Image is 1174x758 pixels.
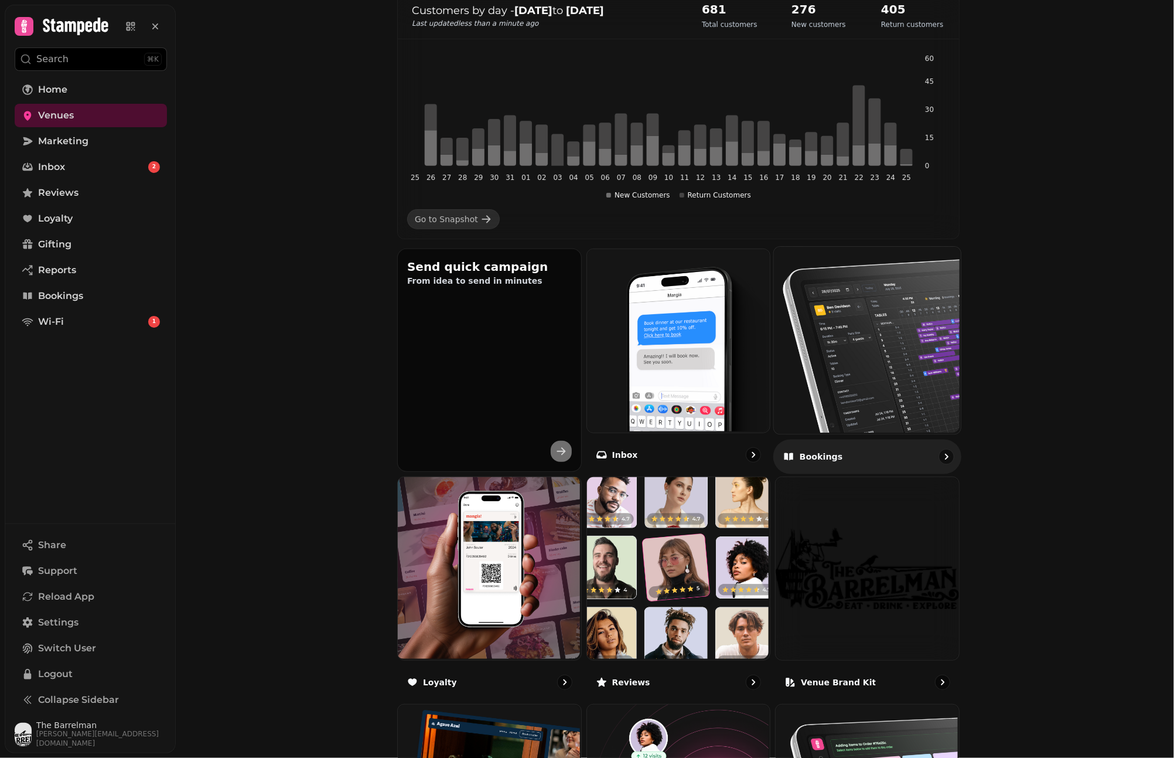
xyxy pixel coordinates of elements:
[612,449,638,461] p: Inbox
[38,564,77,578] span: Support
[728,174,736,182] tspan: 14
[886,174,895,182] tspan: 24
[15,181,167,205] a: Reviews
[474,174,483,182] tspan: 29
[412,2,678,19] p: Customers by day - to
[748,449,759,461] svg: go to
[925,134,934,142] tspan: 15
[712,174,721,182] tspan: 13
[807,174,816,182] tspan: 19
[38,616,79,630] span: Settings
[586,248,769,431] img: Inbox
[38,667,73,681] span: Logout
[38,186,79,200] span: Reviews
[38,315,64,329] span: Wi-Fi
[601,174,610,182] tspan: 06
[407,209,500,229] a: Go to Snapshot
[36,721,167,729] span: The Barrelman
[800,451,843,463] p: Bookings
[553,174,562,182] tspan: 03
[15,259,167,282] a: Reports
[680,174,689,182] tspan: 11
[426,174,435,182] tspan: 26
[702,1,757,18] h2: 681
[743,174,752,182] tspan: 15
[521,174,530,182] tspan: 01
[15,130,167,153] a: Marketing
[38,160,65,174] span: Inbox
[415,213,478,225] div: Go to Snapshot
[586,477,771,700] a: ReviewsReviews
[15,47,167,71] button: Search⌘K
[702,20,757,29] p: Total customers
[773,246,961,474] a: BookingsBookings
[881,20,943,29] p: Return customers
[38,693,119,707] span: Collapse Sidebar
[412,19,678,28] p: Last updated less than a minute ago
[925,162,930,170] tspan: 0
[38,83,67,97] span: Home
[775,174,784,182] tspan: 17
[15,723,32,746] img: User avatar
[649,174,657,182] tspan: 09
[586,249,771,472] a: InboxInbox
[776,477,959,661] img: aHR0cHM6Ly9maWxlcy5zdGFtcGVkZS5haS9lYTc1MWYxMC0yNmZhLTExZWUtOGNmNi0wYTU4YTlmZWFjMDIvbWVkaWEvZDgyN...
[423,677,457,688] p: Loyalty
[15,310,167,334] a: Wi-Fi1
[15,662,167,686] button: Logout
[569,174,578,182] tspan: 04
[791,174,800,182] tspan: 18
[38,134,88,148] span: Marketing
[38,289,83,303] span: Bookings
[823,174,832,182] tspan: 20
[407,259,572,275] h2: Send quick campaign
[442,174,451,182] tspan: 27
[937,677,948,688] svg: go to
[15,585,167,609] button: Reload App
[617,174,626,182] tspan: 07
[791,20,846,29] p: New customers
[458,174,467,182] tspan: 28
[940,451,952,463] svg: go to
[514,4,552,17] strong: [DATE]
[15,688,167,712] button: Collapse Sidebar
[881,1,943,18] h2: 405
[397,476,580,660] img: Loyalty
[839,174,848,182] tspan: 21
[925,106,934,114] tspan: 30
[775,477,960,700] a: Venue brand kit
[38,641,96,655] span: Switch User
[15,721,167,748] button: User avatarThe Barrelman[PERSON_NAME][EMAIL_ADDRESS][DOMAIN_NAME]
[855,174,864,182] tspan: 22
[144,53,162,66] div: ⌘K
[407,275,572,287] p: From idea to send in minutes
[759,174,768,182] tspan: 16
[664,174,673,182] tspan: 10
[15,207,167,230] a: Loyalty
[15,637,167,660] button: Switch User
[801,677,876,688] p: Venue brand kit
[902,174,911,182] tspan: 25
[38,212,73,226] span: Loyalty
[38,263,76,277] span: Reports
[871,174,879,182] tspan: 23
[38,237,71,251] span: Gifting
[15,284,167,308] a: Bookings
[696,174,705,182] tspan: 12
[15,233,167,256] a: Gifting
[680,191,751,200] div: Return Customers
[15,559,167,583] button: Support
[38,538,66,552] span: Share
[586,476,769,660] img: Reviews
[925,77,934,86] tspan: 45
[566,4,604,17] strong: [DATE]
[748,677,759,688] svg: go to
[397,249,582,472] button: Send quick campaignFrom idea to send in minutes
[773,246,960,433] img: Bookings
[633,174,641,182] tspan: 08
[925,55,934,63] tspan: 60
[36,729,167,748] span: [PERSON_NAME][EMAIL_ADDRESS][DOMAIN_NAME]
[152,163,156,171] span: 2
[606,191,670,200] div: New Customers
[397,477,582,700] a: LoyaltyLoyalty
